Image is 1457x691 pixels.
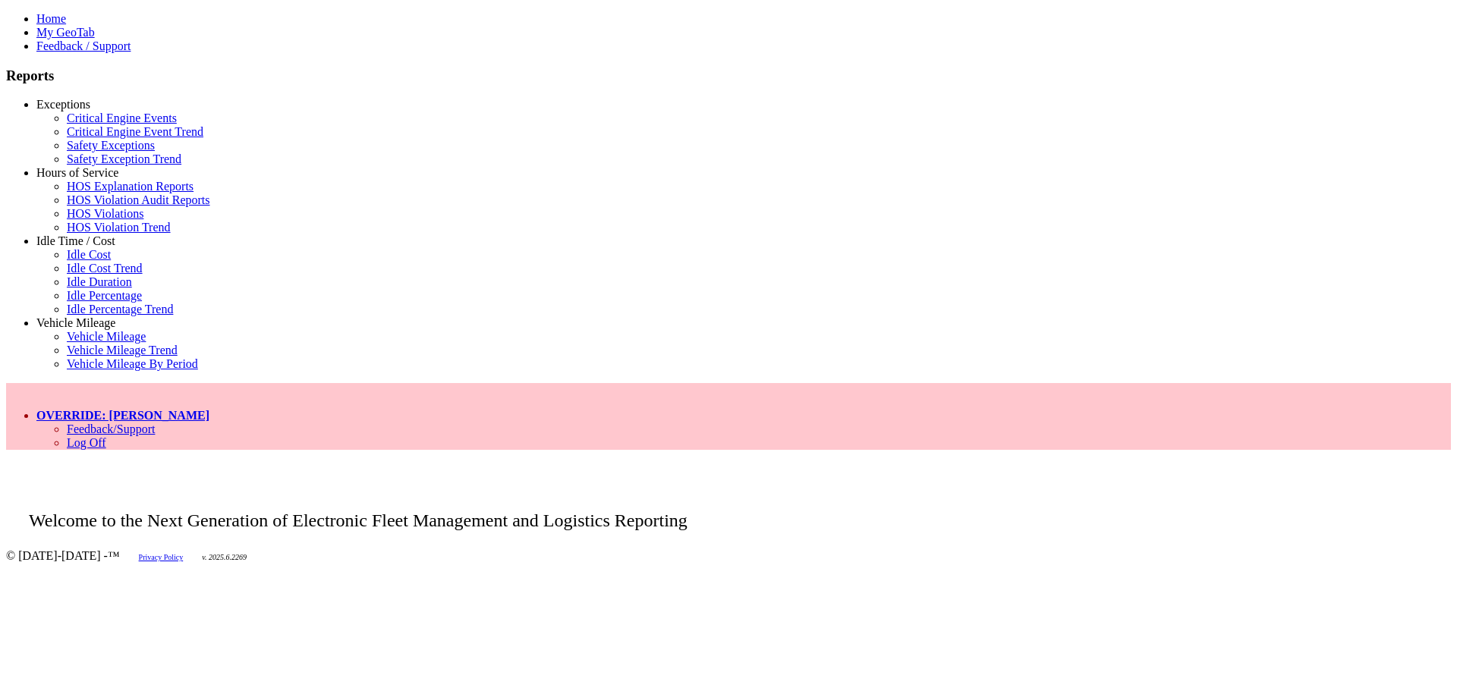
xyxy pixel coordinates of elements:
a: Idle Time / Cost [36,234,115,247]
a: Log Off [67,436,106,449]
a: Vehicle Mileage Trend [67,344,178,356]
a: Vehicle Mileage [67,330,146,343]
a: Idle Cost Trend [67,262,143,275]
a: Idle Duration [67,275,132,288]
h3: Reports [6,68,1451,84]
a: HOS Violations [67,207,143,220]
a: Idle Cost [67,248,111,261]
a: HOS Violation Trend [67,221,171,234]
a: Vehicle Mileage By Period [67,357,198,370]
div: © [DATE]-[DATE] - ™ [6,549,1451,563]
a: Safety Exception Trend [67,152,181,165]
a: HOS Violation Audit Reports [67,193,210,206]
a: Vehicle Mileage [36,316,115,329]
a: Idle Percentage Trend [67,303,173,316]
a: OVERRIDE: [PERSON_NAME] [36,409,209,422]
a: My GeoTab [36,26,95,39]
a: HOS Explanation Reports [67,180,194,193]
a: Hours of Service [36,166,118,179]
a: Privacy Policy [139,553,184,561]
a: Feedback/Support [67,422,155,435]
a: Idle Percentage [67,289,142,302]
a: Critical Engine Event Trend [67,125,203,138]
a: Feedback / Support [36,39,131,52]
p: Welcome to the Next Generation of Electronic Fleet Management and Logistics Reporting [6,488,1451,531]
a: Home [36,12,66,25]
a: Critical Engine Events [67,112,177,124]
a: Safety Exceptions [67,139,155,152]
a: Exceptions [36,98,90,111]
span: v. 2025.6.2269 [202,553,247,561]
